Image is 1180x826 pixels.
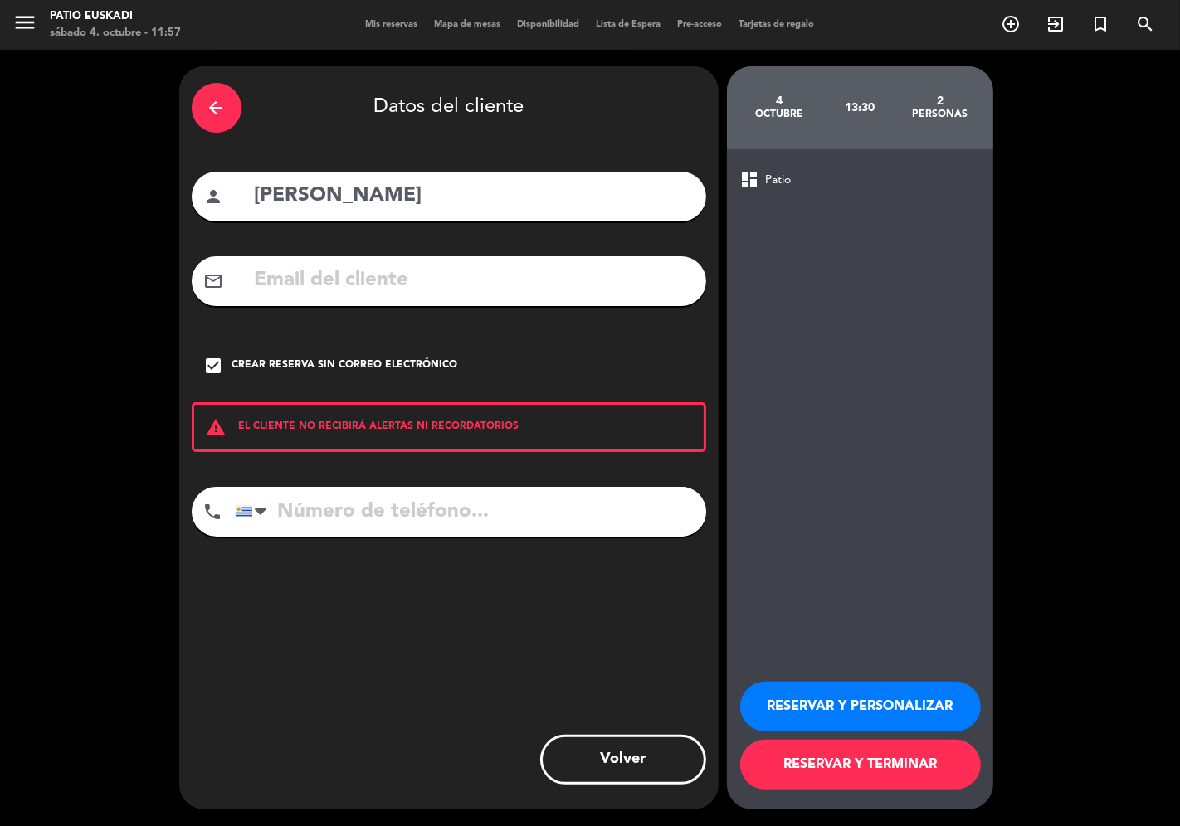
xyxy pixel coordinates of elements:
i: warning [194,417,239,437]
button: menu [12,10,37,41]
span: Patio [766,171,792,190]
button: RESERVAR Y PERSONALIZAR [740,682,981,731]
button: Volver [540,735,706,785]
input: Email del cliente [253,264,694,298]
span: dashboard [740,170,760,190]
span: Disponibilidad [510,20,588,29]
i: add_circle_outline [1001,14,1021,34]
div: octubre [739,108,820,121]
div: 13:30 [819,79,900,137]
i: arrow_back [207,98,227,118]
i: turned_in_not [1090,14,1110,34]
div: 4 [739,95,820,108]
span: Pre-acceso [670,20,731,29]
i: person [204,187,224,206]
input: Nombre del cliente [253,179,694,213]
span: Mis reservas [358,20,427,29]
button: RESERVAR Y TERMINAR [740,740,981,790]
i: exit_to_app [1046,14,1065,34]
div: Datos del cliente [192,79,706,137]
div: sábado 4. octubre - 11:57 [50,25,181,41]
span: Lista de Espera [588,20,670,29]
i: phone [203,502,223,522]
input: Número de teléfono... [235,487,706,537]
div: Uruguay: +598 [236,488,274,536]
div: 2 [900,95,980,108]
span: Mapa de mesas [427,20,510,29]
span: Tarjetas de regalo [731,20,823,29]
i: menu [12,10,37,35]
i: search [1135,14,1155,34]
i: check_box [204,356,224,376]
i: mail_outline [204,271,224,291]
div: Patio Euskadi [50,8,181,25]
div: EL CLIENTE NO RECIBIRÁ ALERTAS NI RECORDATORIOS [192,402,706,452]
div: personas [900,108,980,121]
div: Crear reserva sin correo electrónico [232,357,458,374]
